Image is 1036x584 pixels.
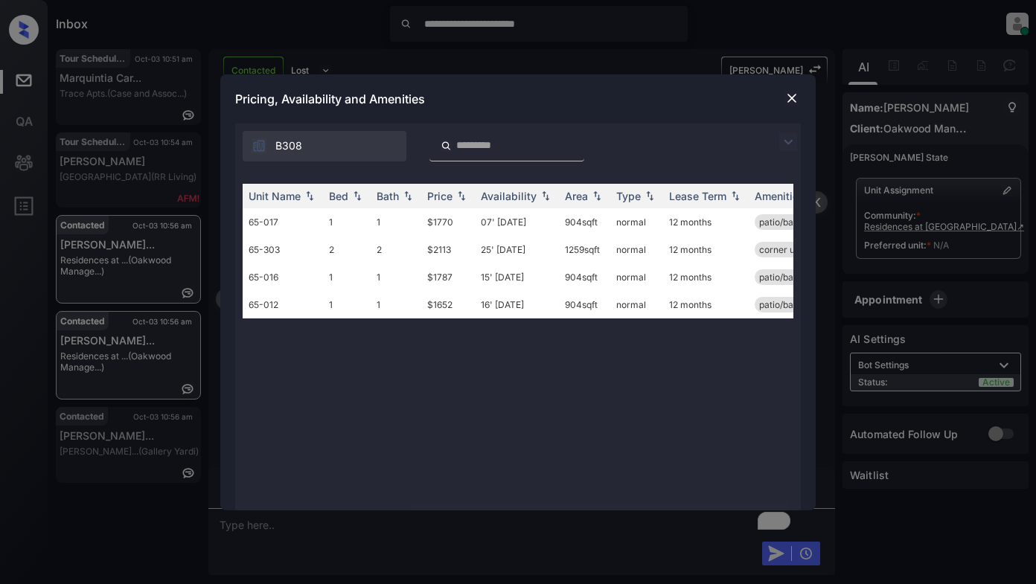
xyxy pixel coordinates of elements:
td: normal [610,236,663,263]
td: 65-016 [243,263,323,291]
td: 1 [371,291,421,318]
td: 1 [371,208,421,236]
img: sorting [728,190,743,201]
td: 15' [DATE] [475,263,559,291]
img: icon-zuma [441,139,452,153]
td: 65-012 [243,291,323,318]
div: Type [616,190,641,202]
div: Price [427,190,453,202]
img: sorting [350,190,365,201]
div: Bath [377,190,399,202]
td: normal [610,208,663,236]
img: sorting [400,190,415,201]
td: $1652 [421,291,475,318]
td: $1787 [421,263,475,291]
td: 904 sqft [559,208,610,236]
td: 65-017 [243,208,323,236]
td: 1 [323,263,371,291]
span: patio/balcony [759,272,816,283]
div: Unit Name [249,190,301,202]
div: Pricing, Availability and Amenities [220,74,816,123]
img: sorting [302,190,317,201]
img: sorting [454,190,469,201]
td: normal [610,263,663,291]
div: Availability [481,190,537,202]
div: Bed [329,190,348,202]
span: B308 [275,138,302,154]
td: 904 sqft [559,263,610,291]
td: 1 [371,263,421,291]
td: $1770 [421,208,475,236]
img: icon-zuma [779,133,797,151]
td: 2 [323,236,371,263]
span: corner unit [759,244,805,255]
div: Amenities [755,190,805,202]
span: patio/balcony [759,216,816,228]
td: normal [610,291,663,318]
img: close [784,91,799,106]
td: 12 months [663,208,749,236]
img: sorting [589,190,604,201]
td: 07' [DATE] [475,208,559,236]
td: 16' [DATE] [475,291,559,318]
td: 1 [323,208,371,236]
td: 25' [DATE] [475,236,559,263]
td: 1 [323,291,371,318]
td: 1259 sqft [559,236,610,263]
img: sorting [538,190,553,201]
td: 12 months [663,263,749,291]
img: sorting [642,190,657,201]
td: 65-303 [243,236,323,263]
td: 904 sqft [559,291,610,318]
div: Area [565,190,588,202]
td: $2113 [421,236,475,263]
span: patio/balcony [759,299,816,310]
div: Lease Term [669,190,726,202]
td: 12 months [663,291,749,318]
td: 2 [371,236,421,263]
td: 12 months [663,236,749,263]
img: icon-zuma [252,138,266,153]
